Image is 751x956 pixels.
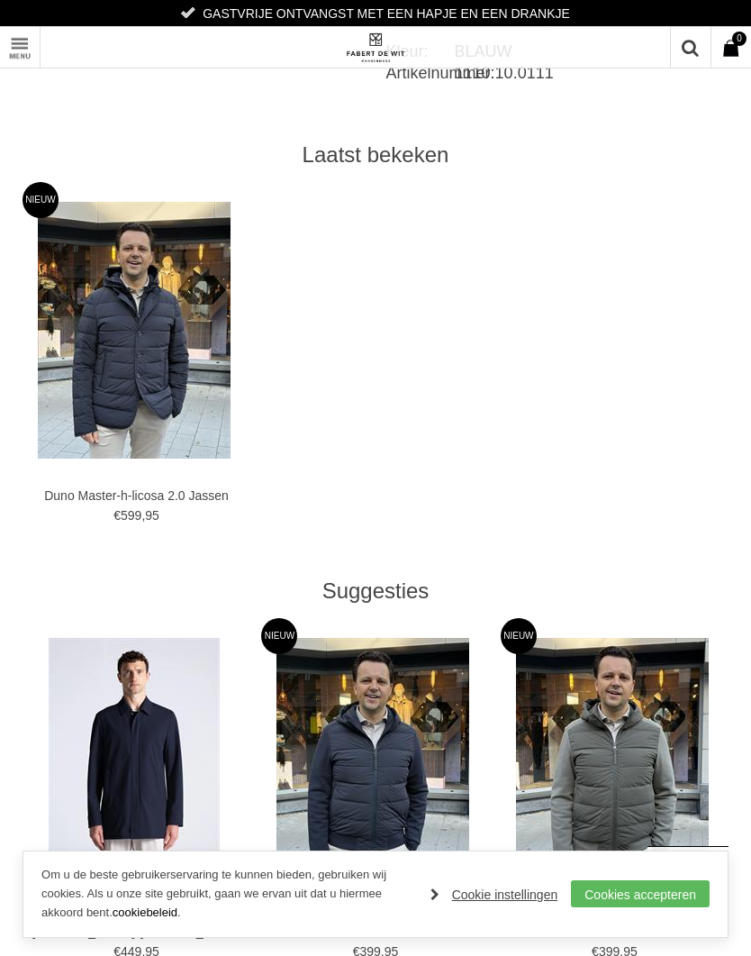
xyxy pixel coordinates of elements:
a: Duno Master-h-licosa 2.0 Jassen [32,487,241,504]
div: Suggesties [23,578,728,605]
img: Duno Malbec-torano Jassen [49,638,220,895]
dt: Artikelnummer: [385,62,454,84]
span: , [141,508,145,523]
a: Terug naar boven [647,846,728,927]
span: 599 [121,508,141,523]
span: 0 [732,32,746,46]
img: Duno Giant-bardi licosa 2.0 Jassen [276,638,469,895]
img: Duno Master-h-licosa 2.0 Jassen [38,202,231,459]
span: € [113,508,121,523]
div: Laatst bekeken [23,141,728,168]
a: Cookie instellingen [430,881,558,908]
a: cookiebeleid [113,906,177,919]
a: Fabert de Wit [199,27,552,68]
img: Duno Giant-bardi licosa 2.0 Jassen [516,638,709,895]
img: Fabert de Wit [344,32,407,63]
p: Om u de beste gebruikerservaring te kunnen bieden, gebruiken wij cookies. Als u onze site gebruik... [41,866,412,922]
a: Cookies accepteren [571,880,710,907]
dd: 1110.10.0111 [455,62,728,84]
span: 95 [145,508,159,523]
